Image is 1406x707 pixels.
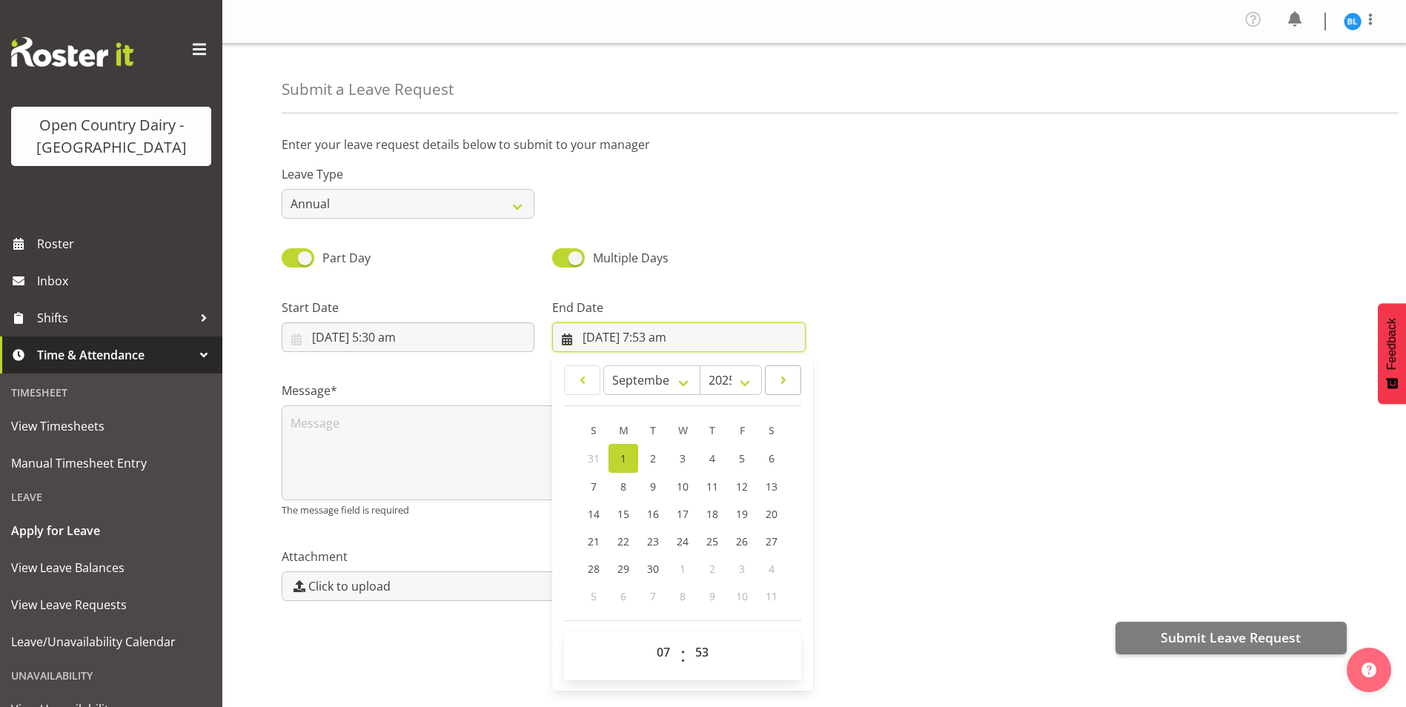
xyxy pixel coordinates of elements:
span: View Timesheets [11,415,211,437]
span: 2 [650,451,656,465]
span: F [740,423,745,437]
a: 7 [579,473,609,500]
span: 1 [680,562,686,576]
a: 17 [668,500,697,528]
h4: Submit a Leave Request [282,81,454,98]
span: 7 [591,479,597,494]
span: 8 [620,479,626,494]
a: 26 [727,528,757,555]
span: 5 [591,589,597,603]
p: Enter your leave request details below to submit to your manager [282,136,1347,153]
span: 2 [709,562,715,576]
a: 6 [757,444,786,473]
a: 25 [697,528,727,555]
span: 8 [680,589,686,603]
span: View Leave Requests [11,594,211,616]
label: End Date [552,299,805,316]
span: 21 [588,534,600,548]
span: Shifts [37,307,193,329]
span: 25 [706,534,718,548]
span: Click to upload [308,577,391,595]
span: 15 [617,507,629,521]
a: 9 [638,473,668,500]
a: View Timesheets [4,408,219,445]
a: 23 [638,528,668,555]
span: 23 [647,534,659,548]
button: Feedback - Show survey [1378,303,1406,404]
div: Open Country Dairy - [GEOGRAPHIC_DATA] [26,114,196,159]
a: 14 [579,500,609,528]
span: 27 [766,534,777,548]
span: 24 [677,534,689,548]
a: View Leave Requests [4,586,219,623]
span: Submit Leave Request [1161,628,1301,647]
span: 9 [709,589,715,603]
a: Apply for Leave [4,512,219,549]
span: : [680,637,686,674]
span: M [619,423,629,437]
span: 20 [766,507,777,521]
span: 22 [617,534,629,548]
a: 29 [609,555,638,582]
img: bruce-lind7400.jpg [1344,13,1362,30]
a: 30 [638,555,668,582]
a: 2 [638,444,668,473]
span: W [678,423,688,437]
span: 11 [766,589,777,603]
a: 22 [609,528,638,555]
span: 29 [617,562,629,576]
span: 31 [588,451,600,465]
span: View Leave Balances [11,557,211,579]
span: 9 [650,479,656,494]
span: Part Day [322,250,371,266]
img: help-xxl-2.png [1362,663,1376,677]
span: 18 [706,507,718,521]
input: Click to select... [282,322,534,352]
p: The message field is required [282,503,806,517]
span: 4 [709,451,715,465]
span: S [591,423,597,437]
span: 5 [739,451,745,465]
span: 6 [769,451,775,465]
a: 28 [579,555,609,582]
div: Timesheet [4,377,219,408]
a: 27 [757,528,786,555]
span: 26 [736,534,748,548]
a: 24 [668,528,697,555]
span: 14 [588,507,600,521]
span: Feedback [1385,318,1399,370]
a: Manual Timesheet Entry [4,445,219,482]
a: 20 [757,500,786,528]
a: 8 [609,473,638,500]
span: Multiple Days [593,250,669,266]
a: 3 [668,444,697,473]
span: 7 [650,589,656,603]
button: Submit Leave Request [1115,622,1347,654]
a: 15 [609,500,638,528]
span: 16 [647,507,659,521]
span: 30 [647,562,659,576]
a: 10 [668,473,697,500]
span: 19 [736,507,748,521]
input: Click to select... [552,322,805,352]
a: 16 [638,500,668,528]
span: 1 [620,451,626,465]
div: Unavailability [4,660,219,691]
span: Apply for Leave [11,520,211,542]
span: 12 [736,479,748,494]
a: 21 [579,528,609,555]
a: 13 [757,473,786,500]
span: 28 [588,562,600,576]
label: Attachment [282,548,806,565]
span: 3 [739,562,745,576]
span: 6 [620,589,626,603]
span: 17 [677,507,689,521]
span: T [650,423,656,437]
a: 5 [727,444,757,473]
span: 10 [677,479,689,494]
span: Manual Timesheet Entry [11,452,211,474]
a: Leave/Unavailability Calendar [4,623,219,660]
a: 11 [697,473,727,500]
a: 18 [697,500,727,528]
label: Start Date [282,299,534,316]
